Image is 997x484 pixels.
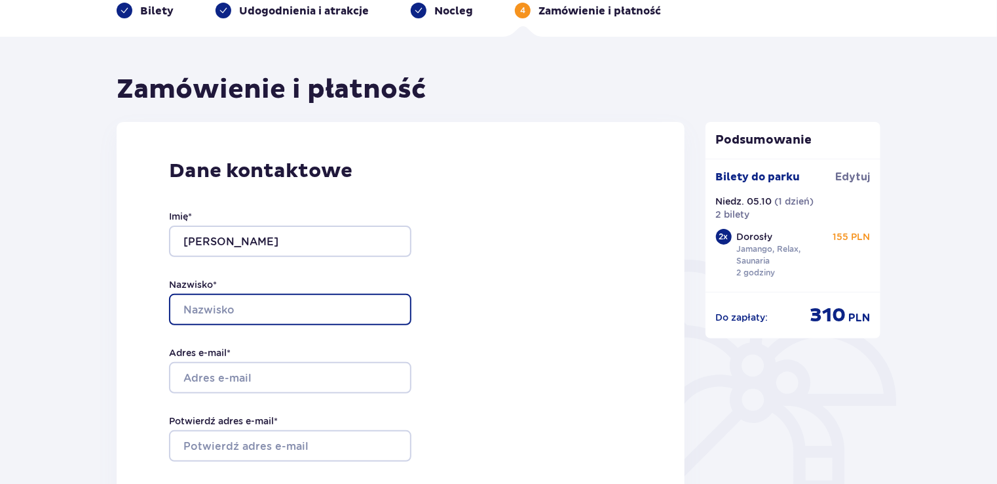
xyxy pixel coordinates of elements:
[716,208,750,221] p: 2 bilety
[737,267,776,279] p: 2 godziny
[169,414,278,428] label: Potwierdź adres e-mail *
[169,346,231,359] label: Adres e-mail *
[140,4,174,18] p: Bilety
[239,4,369,18] p: Udogodnienia i atrakcje
[515,3,661,18] div: 4Zamówienie i płatność
[737,243,827,267] p: Jamango, Relax, Saunaria
[434,4,473,18] p: Nocleg
[835,170,870,184] span: Edytuj
[716,229,732,245] div: 2 x
[169,159,632,184] p: Dane kontaktowe
[737,230,773,243] p: Dorosły
[833,230,870,243] p: 155 PLN
[848,311,870,325] span: PLN
[169,210,192,223] label: Imię *
[716,311,768,324] p: Do zapłaty :
[775,195,814,208] p: ( 1 dzień )
[538,4,661,18] p: Zamówienie i płatność
[169,430,411,462] input: Potwierdź adres e-mail
[169,294,411,325] input: Nazwisko
[705,132,881,148] p: Podsumowanie
[716,195,772,208] p: Niedz. 05.10
[716,170,800,184] p: Bilety do parku
[411,3,473,18] div: Nocleg
[520,5,525,16] p: 4
[169,362,411,393] input: Adres e-mail
[169,278,217,291] label: Nazwisko *
[117,73,426,106] h1: Zamówienie i płatność
[810,303,846,328] span: 310
[169,226,411,257] input: Imię
[216,3,369,18] div: Udogodnienia i atrakcje
[117,3,174,18] div: Bilety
